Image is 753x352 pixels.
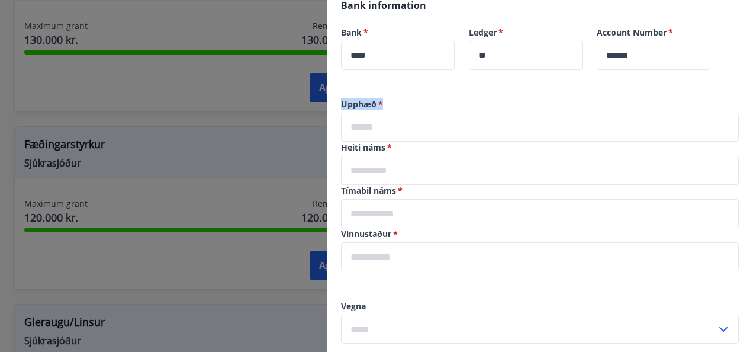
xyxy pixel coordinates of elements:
div: Tímabil náms [341,199,739,228]
label: Vegna [341,300,739,312]
div: Vinnustaður [341,242,739,271]
label: Account Number [597,27,710,39]
label: Vinnustaður [341,228,739,240]
label: Tímabil náms [341,185,739,197]
label: Bank [341,27,455,39]
label: Ledger [469,27,583,39]
label: Heiti náms [341,142,739,153]
div: Heiti náms [341,156,739,185]
div: Upphæð [341,113,739,142]
label: Upphæð [341,98,739,110]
